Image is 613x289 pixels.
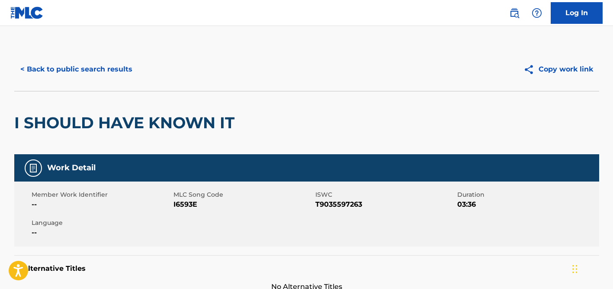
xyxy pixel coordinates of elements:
span: T9035597263 [315,199,455,210]
span: Duration [457,190,597,199]
span: I6593E [173,199,313,210]
button: Copy work link [517,58,599,80]
img: Work Detail [28,163,39,173]
span: Language [32,218,171,227]
img: Copy work link [523,64,539,75]
h2: I SHOULD HAVE KNOWN IT [14,113,239,133]
a: Public Search [506,4,523,22]
span: 03:36 [457,199,597,210]
span: Member Work Identifier [32,190,171,199]
span: -- [32,227,171,238]
iframe: Resource Center [589,175,613,245]
button: < Back to public search results [14,58,138,80]
h5: Alternative Titles [23,264,591,273]
img: MLC Logo [10,6,44,19]
span: -- [32,199,171,210]
img: search [509,8,520,18]
div: Drag [572,256,578,282]
a: Log In [551,2,603,24]
span: MLC Song Code [173,190,313,199]
img: help [532,8,542,18]
iframe: Chat Widget [570,247,613,289]
span: ISWC [315,190,455,199]
div: Help [528,4,546,22]
h5: Work Detail [47,163,96,173]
